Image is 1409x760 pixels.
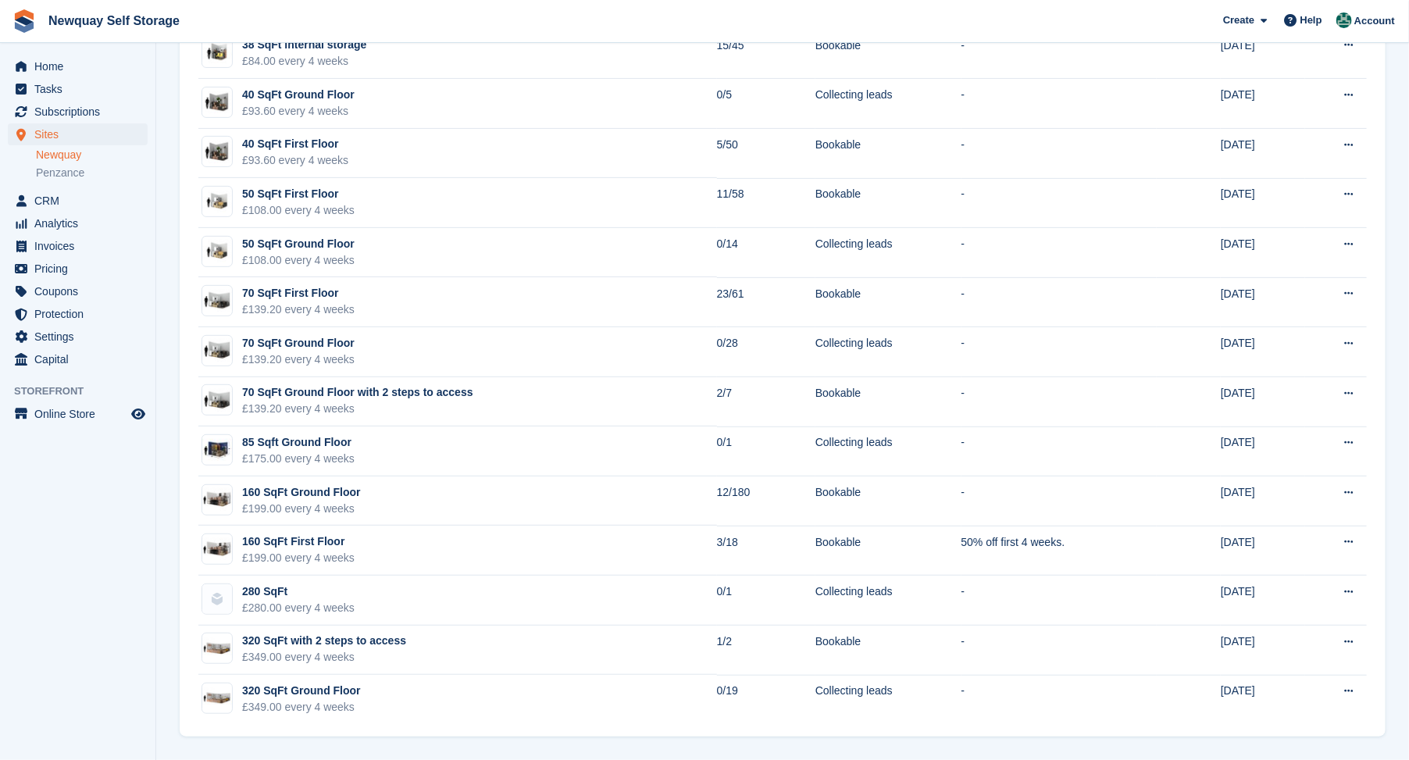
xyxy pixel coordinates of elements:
td: 5/50 [717,129,815,179]
img: 300-sqft-unit.jpg [202,687,232,710]
a: Preview store [129,405,148,423]
img: 150-sqft-unit.jpg [202,488,232,511]
div: £93.60 every 4 weeks [242,152,348,169]
a: menu [8,403,148,425]
a: menu [8,78,148,100]
div: £139.20 every 4 weeks [242,302,355,318]
td: Bookable [815,377,961,427]
td: - [961,129,1158,179]
td: - [961,79,1158,129]
td: [DATE] [1221,675,1305,724]
img: 40-sqft-unit.jpg [202,141,232,163]
td: - [961,178,1158,228]
img: blank-unit-type-icon-ffbac7b88ba66c5e286b0e438baccc4b9c83835d4c34f86887a83fc20ec27e7b.svg [202,584,232,614]
div: £84.00 every 4 weeks [242,53,366,70]
a: menu [8,123,148,145]
img: 35-sqft-unit%20(1).jpg [202,41,232,64]
a: menu [8,348,148,370]
img: JON [1336,12,1352,28]
span: Online Store [34,403,128,425]
td: Bookable [815,476,961,526]
td: 2/7 [717,377,815,427]
a: menu [8,212,148,234]
td: - [961,675,1158,724]
td: - [961,228,1158,278]
div: 85 Sqft Ground Floor [242,434,355,451]
td: Collecting leads [815,675,961,724]
img: 75-sqft-unit.jpg [202,389,232,412]
span: Subscriptions [34,101,128,123]
div: 40 SqFt Ground Floor [242,87,355,103]
a: Newquay Self Storage [42,8,186,34]
span: Analytics [34,212,128,234]
td: 0/28 [717,327,815,377]
div: 320 SqFt Ground Floor [242,683,361,699]
img: 80-sqft-container%20(1).jpg [202,439,232,462]
div: £139.20 every 4 weeks [242,401,473,417]
a: Penzance [36,166,148,180]
span: Capital [34,348,128,370]
span: Storefront [14,384,155,399]
div: 38 SqFt internal storage [242,37,366,53]
img: 50-sqft-unit.jpg [202,240,232,262]
a: menu [8,101,148,123]
span: Coupons [34,280,128,302]
span: Pricing [34,258,128,280]
div: 160 SqFt First Floor [242,533,355,550]
td: 12/180 [717,476,815,526]
div: 160 SqFt Ground Floor [242,484,361,501]
div: £280.00 every 4 weeks [242,600,355,616]
a: menu [8,190,148,212]
td: [DATE] [1221,228,1305,278]
td: [DATE] [1221,178,1305,228]
td: Bookable [815,526,961,576]
a: Newquay [36,148,148,162]
span: Invoices [34,235,128,257]
td: [DATE] [1221,576,1305,626]
a: menu [8,303,148,325]
span: CRM [34,190,128,212]
td: Collecting leads [815,327,961,377]
td: 23/61 [717,277,815,327]
img: 150-sqft-unit.jpg [202,538,232,561]
div: 280 SqFt [242,583,355,600]
img: stora-icon-8386f47178a22dfd0bd8f6a31ec36ba5ce8667c1dd55bd0f319d3a0aa187defe.svg [12,9,36,33]
td: Collecting leads [815,576,961,626]
div: £349.00 every 4 weeks [242,649,406,665]
div: 70 SqFt Ground Floor with 2 steps to access [242,384,473,401]
td: - [961,476,1158,526]
span: Home [34,55,128,77]
div: £108.00 every 4 weeks [242,202,355,219]
td: - [961,277,1158,327]
td: 0/1 [717,426,815,476]
div: 40 SqFt First Floor [242,136,348,152]
td: Bookable [815,129,961,179]
td: Bookable [815,626,961,676]
img: 75-sqft-unit.jpg [202,339,232,362]
td: 0/14 [717,228,815,278]
a: menu [8,326,148,348]
td: [DATE] [1221,29,1305,79]
div: £139.20 every 4 weeks [242,351,355,368]
span: Sites [34,123,128,145]
img: 75-sqft-unit.jpg [202,290,232,312]
span: Tasks [34,78,128,100]
td: [DATE] [1221,327,1305,377]
td: Collecting leads [815,79,961,129]
a: menu [8,280,148,302]
td: Bookable [815,29,961,79]
td: 15/45 [717,29,815,79]
td: [DATE] [1221,476,1305,526]
div: £108.00 every 4 weeks [242,252,355,269]
td: [DATE] [1221,526,1305,576]
td: - [961,626,1158,676]
td: - [961,29,1158,79]
td: [DATE] [1221,377,1305,427]
td: [DATE] [1221,277,1305,327]
td: Collecting leads [815,426,961,476]
div: 50 SqFt Ground Floor [242,236,355,252]
div: £175.00 every 4 weeks [242,451,355,467]
img: 40-sqft-unit.jpg [202,91,232,114]
td: [DATE] [1221,626,1305,676]
div: £199.00 every 4 weeks [242,501,361,517]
